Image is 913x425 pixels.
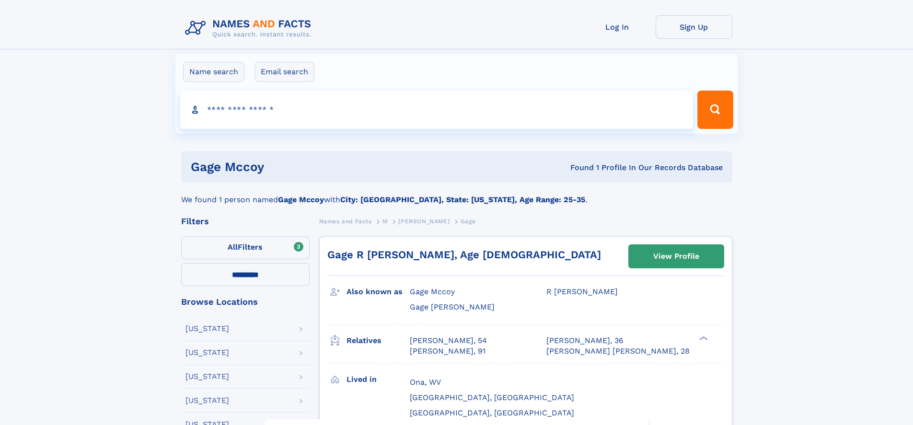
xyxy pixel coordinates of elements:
h3: Lived in [347,371,410,388]
span: [GEOGRAPHIC_DATA], [GEOGRAPHIC_DATA] [410,408,574,417]
img: Logo Names and Facts [181,15,319,41]
a: [PERSON_NAME] [PERSON_NAME], 28 [546,346,690,356]
span: All [228,242,238,252]
span: M [382,218,388,225]
a: [PERSON_NAME], 91 [410,346,485,356]
div: View Profile [653,245,699,267]
a: [PERSON_NAME], 36 [546,335,624,346]
h1: Gage Mccoy [191,161,417,173]
div: We found 1 person named with . [181,183,732,206]
b: Gage Mccoy [278,195,324,204]
button: Search Button [697,91,733,129]
div: Browse Locations [181,298,310,306]
div: Found 1 Profile In Our Records Database [417,162,723,173]
span: [PERSON_NAME] [398,218,450,225]
div: [US_STATE] [185,349,229,356]
input: search input [180,91,693,129]
label: Name search [183,62,244,82]
a: Log In [579,15,656,39]
a: Gage R [PERSON_NAME], Age [DEMOGRAPHIC_DATA] [327,249,601,261]
span: R [PERSON_NAME] [546,287,618,296]
span: Gage [461,218,475,225]
span: Gage [PERSON_NAME] [410,302,495,311]
div: [US_STATE] [185,397,229,404]
div: Filters [181,217,310,226]
a: [PERSON_NAME], 54 [410,335,487,346]
a: M [382,215,388,227]
div: ❯ [697,335,708,341]
span: Gage Mccoy [410,287,455,296]
a: [PERSON_NAME] [398,215,450,227]
span: [GEOGRAPHIC_DATA], [GEOGRAPHIC_DATA] [410,393,574,402]
span: Ona, WV [410,378,441,387]
b: City: [GEOGRAPHIC_DATA], State: [US_STATE], Age Range: 25-35 [340,195,585,204]
div: [US_STATE] [185,373,229,380]
h3: Relatives [347,333,410,349]
a: View Profile [629,245,724,268]
div: [US_STATE] [185,325,229,333]
a: Names and Facts [319,215,372,227]
a: Sign Up [656,15,732,39]
h3: Also known as [347,284,410,300]
label: Filters [181,236,310,259]
label: Email search [254,62,314,82]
